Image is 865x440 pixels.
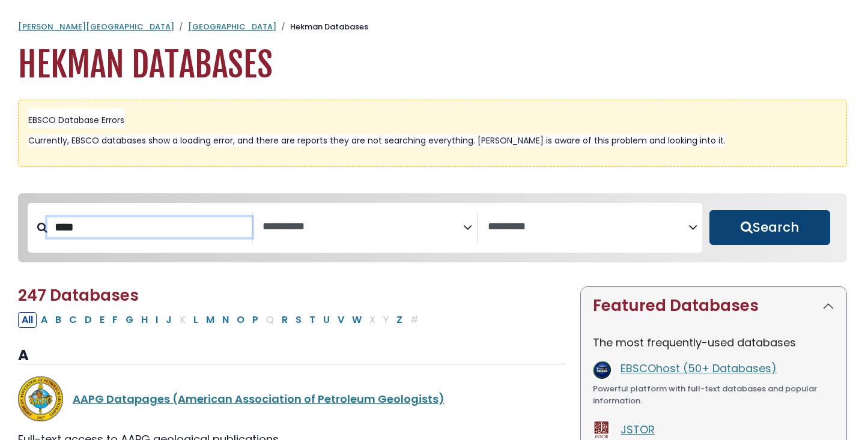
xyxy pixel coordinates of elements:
button: Filter Results L [190,312,202,328]
button: Filter Results D [81,312,96,328]
button: Filter Results F [109,312,121,328]
textarea: Search [263,221,463,234]
div: Powerful platform with full-text databases and popular information. [593,383,834,406]
button: Submit for Search Results [709,210,830,245]
button: Featured Databases [581,287,846,325]
button: Filter Results V [334,312,348,328]
a: [PERSON_NAME][GEOGRAPHIC_DATA] [18,21,174,32]
button: Filter Results B [52,312,65,328]
button: Filter Results E [96,312,108,328]
button: Filter Results W [348,312,365,328]
h3: A [18,347,566,365]
button: Filter Results U [320,312,333,328]
span: Currently, EBSCO databases show a loading error, and there are reports they are not searching eve... [28,134,726,146]
span: EBSCO Database Errors [28,114,124,126]
a: [GEOGRAPHIC_DATA] [188,21,276,32]
input: Search database by title or keyword [47,217,252,237]
button: Filter Results H [138,312,151,328]
button: Filter Results P [249,312,262,328]
li: Hekman Databases [276,21,368,33]
button: Filter Results N [219,312,232,328]
button: Filter Results S [292,312,305,328]
button: Filter Results C [65,312,80,328]
p: The most frequently-used databases [593,334,834,351]
textarea: Search [488,221,688,234]
button: All [18,312,37,328]
button: Filter Results J [162,312,175,328]
button: Filter Results Z [393,312,406,328]
span: 247 Databases [18,285,139,306]
button: Filter Results O [233,312,248,328]
button: Filter Results M [202,312,218,328]
button: Filter Results T [306,312,319,328]
a: AAPG Datapages (American Association of Petroleum Geologists) [73,391,445,406]
nav: breadcrumb [18,21,847,33]
div: Alpha-list to filter by first letter of database name [18,312,423,327]
h1: Hekman Databases [18,45,847,85]
button: Filter Results A [37,312,51,328]
a: EBSCOhost (50+ Databases) [621,361,777,376]
button: Filter Results G [122,312,137,328]
nav: Search filters [18,193,847,263]
button: Filter Results R [278,312,291,328]
button: Filter Results I [152,312,162,328]
a: JSTOR [621,422,655,437]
